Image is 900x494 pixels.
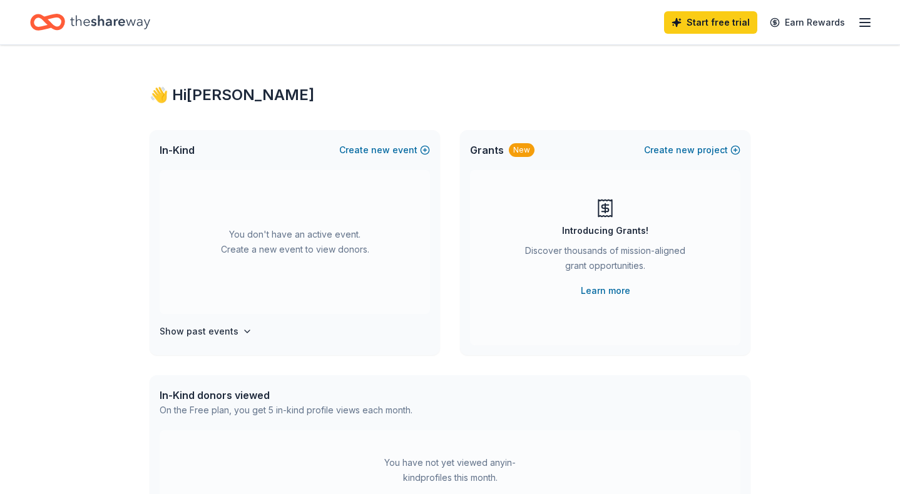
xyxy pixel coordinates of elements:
[30,8,150,37] a: Home
[562,223,648,238] div: Introducing Grants!
[160,143,195,158] span: In-Kind
[520,243,690,278] div: Discover thousands of mission-aligned grant opportunities.
[339,143,430,158] button: Createnewevent
[372,455,528,485] div: You have not yet viewed any in-kind profiles this month.
[676,143,695,158] span: new
[150,85,750,105] div: 👋 Hi [PERSON_NAME]
[644,143,740,158] button: Createnewproject
[160,388,412,403] div: In-Kind donors viewed
[581,283,630,298] a: Learn more
[160,324,252,339] button: Show past events
[470,143,504,158] span: Grants
[762,11,852,34] a: Earn Rewards
[160,170,430,314] div: You don't have an active event. Create a new event to view donors.
[664,11,757,34] a: Start free trial
[371,143,390,158] span: new
[509,143,534,157] div: New
[160,403,412,418] div: On the Free plan, you get 5 in-kind profile views each month.
[160,324,238,339] h4: Show past events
